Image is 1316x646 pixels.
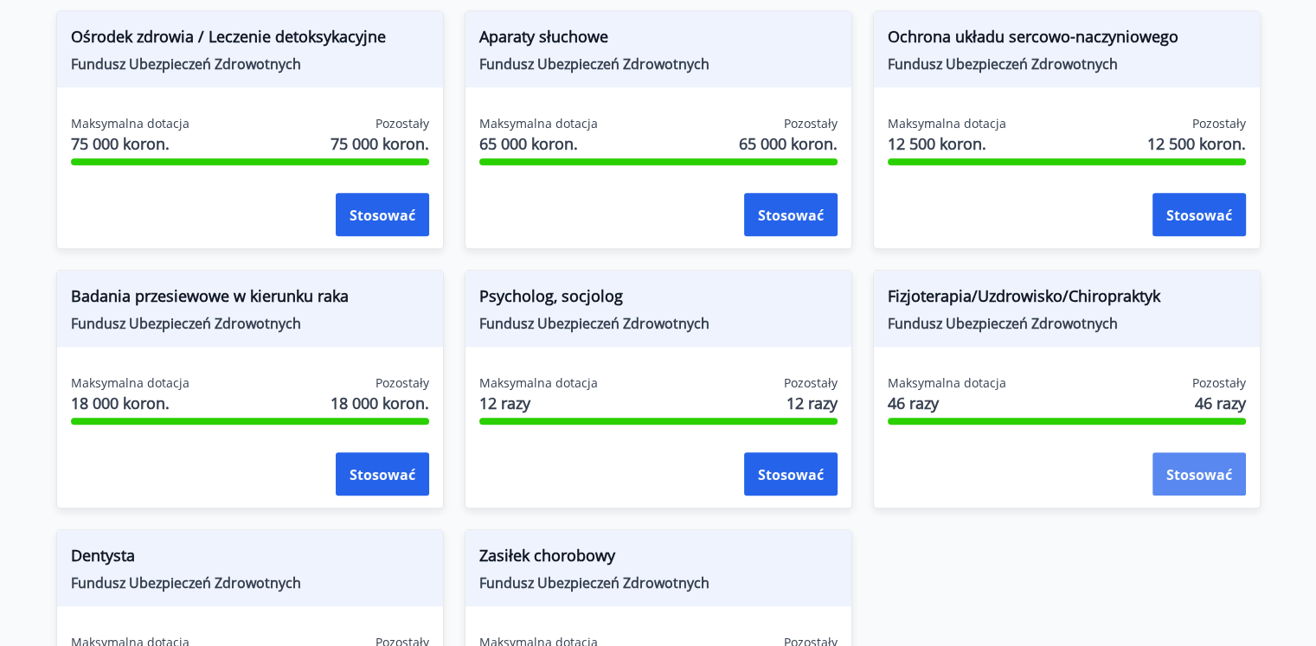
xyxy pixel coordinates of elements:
[888,285,1160,306] font: Fizjoterapia/Uzdrowisko/Chiropraktyk
[479,545,615,566] font: Zasiłek chorobowy
[888,374,1006,391] font: Maksymalna dotacja
[479,115,598,131] font: Maksymalna dotacja
[71,133,170,154] font: 75 000 koron.
[479,26,608,47] font: Aparaty słuchowe
[376,115,429,131] font: Pozostały
[786,393,838,413] font: 12 razy
[331,393,429,413] font: 18 000 koron.
[888,26,1178,47] font: Ochrona układu sercowo-naczyniowego
[71,26,386,47] font: Ośrodek zdrowia / Leczenie detoksykacyjne
[71,573,301,592] font: Fundusz Ubezpieczeń Zdrowotnych
[739,133,838,154] font: 65 000 koron.
[376,374,429,391] font: Pozostały
[71,54,301,74] font: Fundusz Ubezpieczeń Zdrowotnych
[350,206,415,225] font: Stosować
[1192,115,1246,131] font: Pozostały
[1195,393,1246,413] font: 46 razy
[744,452,838,496] button: Stosować
[336,452,429,496] button: Stosować
[479,54,709,74] font: Fundusz Ubezpieczeń Zdrowotnych
[758,465,824,484] font: Stosować
[479,393,530,413] font: 12 razy
[479,314,709,333] font: Fundusz Ubezpieczeń Zdrowotnych
[1166,465,1232,484] font: Stosować
[1152,193,1246,236] button: Stosować
[479,374,598,391] font: Maksymalna dotacja
[888,393,939,413] font: 46 razy
[479,133,578,154] font: 65 000 koron.
[784,374,838,391] font: Pozostały
[1192,374,1246,391] font: Pozostały
[1147,133,1246,154] font: 12 500 koron.
[336,193,429,236] button: Stosować
[71,285,349,306] font: Badania przesiewowe w kierunku raka
[71,545,135,566] font: Dentysta
[888,54,1118,74] font: Fundusz Ubezpieczeń Zdrowotnych
[331,133,429,154] font: 75 000 koron.
[888,115,1006,131] font: Maksymalna dotacja
[758,206,824,225] font: Stosować
[71,393,170,413] font: 18 000 koron.
[1166,206,1232,225] font: Stosować
[71,115,189,131] font: Maksymalna dotacja
[479,285,623,306] font: Psycholog, socjolog
[350,465,415,484] font: Stosować
[744,193,838,236] button: Stosować
[71,374,189,391] font: Maksymalna dotacja
[479,573,709,592] font: Fundusz Ubezpieczeń Zdrowotnych
[71,314,301,333] font: Fundusz Ubezpieczeń Zdrowotnych
[1152,452,1246,496] button: Stosować
[784,115,838,131] font: Pozostały
[888,133,986,154] font: 12 500 koron.
[888,314,1118,333] font: Fundusz Ubezpieczeń Zdrowotnych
